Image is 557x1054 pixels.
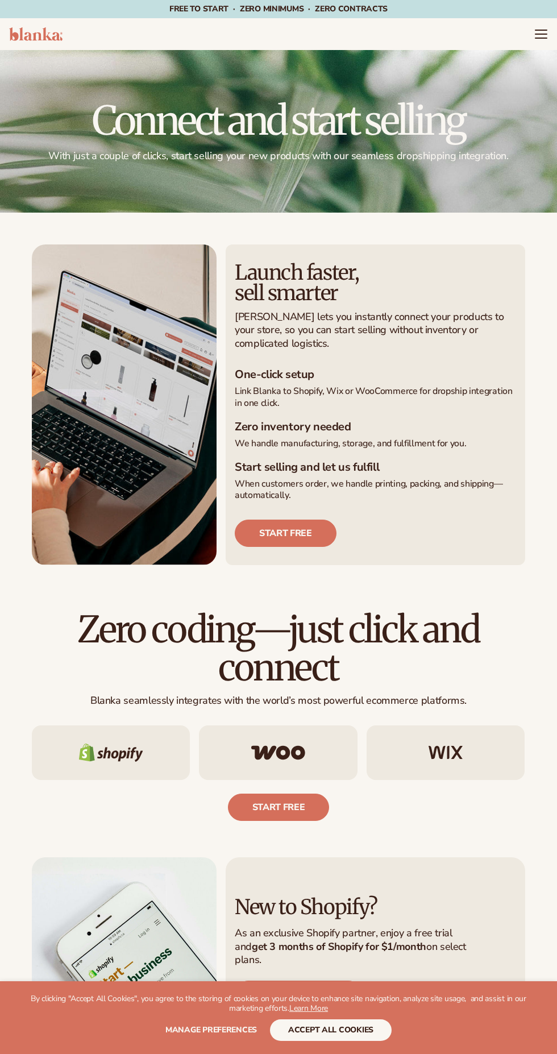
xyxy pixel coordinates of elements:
span: Free to start · ZERO minimums · ZERO contracts [169,3,388,14]
summary: Menu [534,27,548,41]
h2: New to Shopify? [235,897,377,918]
img: Shopify logo. [79,744,143,762]
h3: Start selling and let us fulfill [235,461,516,474]
img: Wix logo. [429,746,463,760]
h2: Launch faster, sell smarter [235,263,516,304]
p: [PERSON_NAME] lets you instantly connect your products to your store, so you can start selling wi... [235,310,516,350]
h3: Zero inventory needed [235,421,516,433]
p: As an exclusive Shopify partner, enjoy a free trial and on select plans. [235,927,481,966]
button: Manage preferences [165,1019,257,1041]
p: We handle manufacturing, storage, and fulfillment for you. [235,438,516,450]
h1: Connect and start selling [32,101,525,140]
img: Woo commerce logo. [251,745,305,760]
a: Start free [235,520,336,547]
p: Blanka seamlessly integrates with the world’s most powerful ecommerce platforms. [32,694,525,707]
strong: get 3 months of Shopify for $1/month [252,940,426,953]
p: When customers order, we handle printing, packing, and shipping—automatically. [235,478,516,502]
p: By clicking "Accept All Cookies", you agree to the storing of cookies on your device to enhance s... [23,994,534,1014]
button: accept all cookies [270,1019,392,1041]
a: Start free [228,794,330,821]
a: Learn More [289,1003,328,1014]
img: Female scrolling laptop on couch. [32,244,217,565]
span: Manage preferences [165,1024,257,1035]
p: Link Blanka to Shopify, Wix or WooCommerce for dropship integration in one click. [235,385,516,409]
h3: One-click setup [235,368,516,381]
img: Shopify login screen on phone. [32,857,217,1048]
img: logo [9,27,63,41]
h2: Zero coding—just click and connect [32,611,525,687]
a: get a free trial [235,981,362,1008]
p: With just a couple of clicks, start selling your new products with our seamless dropshipping inte... [32,150,525,163]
